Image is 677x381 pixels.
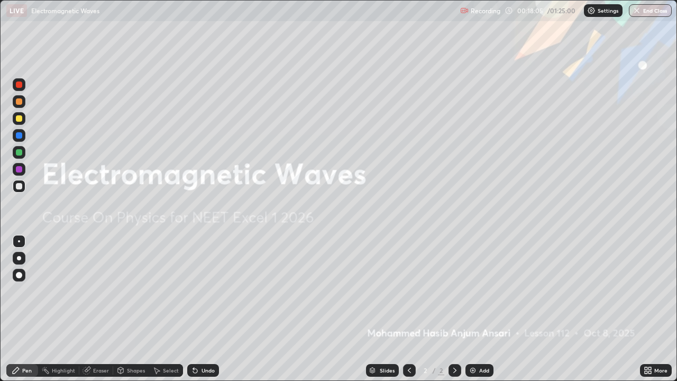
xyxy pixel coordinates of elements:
div: Add [479,368,489,373]
p: Electromagnetic Waves [31,6,99,15]
p: Settings [598,8,618,13]
img: class-settings-icons [587,6,596,15]
div: More [654,368,667,373]
div: / [433,367,436,374]
img: end-class-cross [633,6,641,15]
p: LIVE [10,6,24,15]
div: Select [163,368,179,373]
div: 2 [438,366,444,375]
p: Recording [471,7,500,15]
img: recording.375f2c34.svg [460,6,469,15]
div: Highlight [52,368,75,373]
button: End Class [629,4,672,17]
div: 2 [420,367,431,374]
div: Slides [380,368,395,373]
div: Pen [22,368,32,373]
img: add-slide-button [469,366,477,375]
div: Eraser [93,368,109,373]
div: Undo [202,368,215,373]
div: Shapes [127,368,145,373]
